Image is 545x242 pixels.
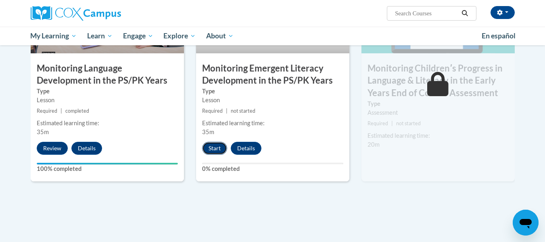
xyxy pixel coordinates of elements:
[202,108,223,114] span: Required
[206,31,234,41] span: About
[82,27,118,45] a: Learn
[368,141,380,148] span: 20m
[37,87,178,96] label: Type
[87,31,113,41] span: Learn
[37,163,178,164] div: Your progress
[61,108,62,114] span: |
[31,62,184,87] h3: Monitoring Language Development in the PS/PK Years
[391,120,393,126] span: |
[368,131,509,140] div: Estimated learning time:
[202,142,227,155] button: Start
[202,87,343,96] label: Type
[476,27,521,44] a: En español
[19,27,527,45] div: Main menu
[37,96,178,105] div: Lesson
[226,108,228,114] span: |
[31,6,121,21] img: Cox Campus
[459,8,471,18] button: Search
[202,119,343,128] div: Estimated learning time:
[368,108,509,117] div: Assessment
[202,164,343,173] label: 0% completed
[201,27,239,45] a: About
[65,108,89,114] span: completed
[368,99,509,108] label: Type
[394,8,459,18] input: Search Courses
[163,31,196,41] span: Explore
[25,27,82,45] a: My Learning
[37,128,49,135] span: 35m
[30,31,77,41] span: My Learning
[31,6,184,21] a: Cox Campus
[37,142,68,155] button: Review
[37,119,178,128] div: Estimated learning time:
[202,128,214,135] span: 35m
[231,142,261,155] button: Details
[71,142,102,155] button: Details
[37,108,57,114] span: Required
[368,120,388,126] span: Required
[196,62,349,87] h3: Monitoring Emergent Literacy Development in the PS/PK Years
[361,62,515,99] h3: Monitoring Childrenʹs Progress in Language & Literacy in the Early Years End of Course Assessment
[513,210,539,236] iframe: Button to launch messaging window
[37,164,178,173] label: 100% completed
[123,31,153,41] span: Engage
[231,108,255,114] span: not started
[158,27,201,45] a: Explore
[491,6,515,19] button: Account Settings
[118,27,159,45] a: Engage
[202,96,343,105] div: Lesson
[482,32,516,40] span: En español
[396,120,421,126] span: not started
